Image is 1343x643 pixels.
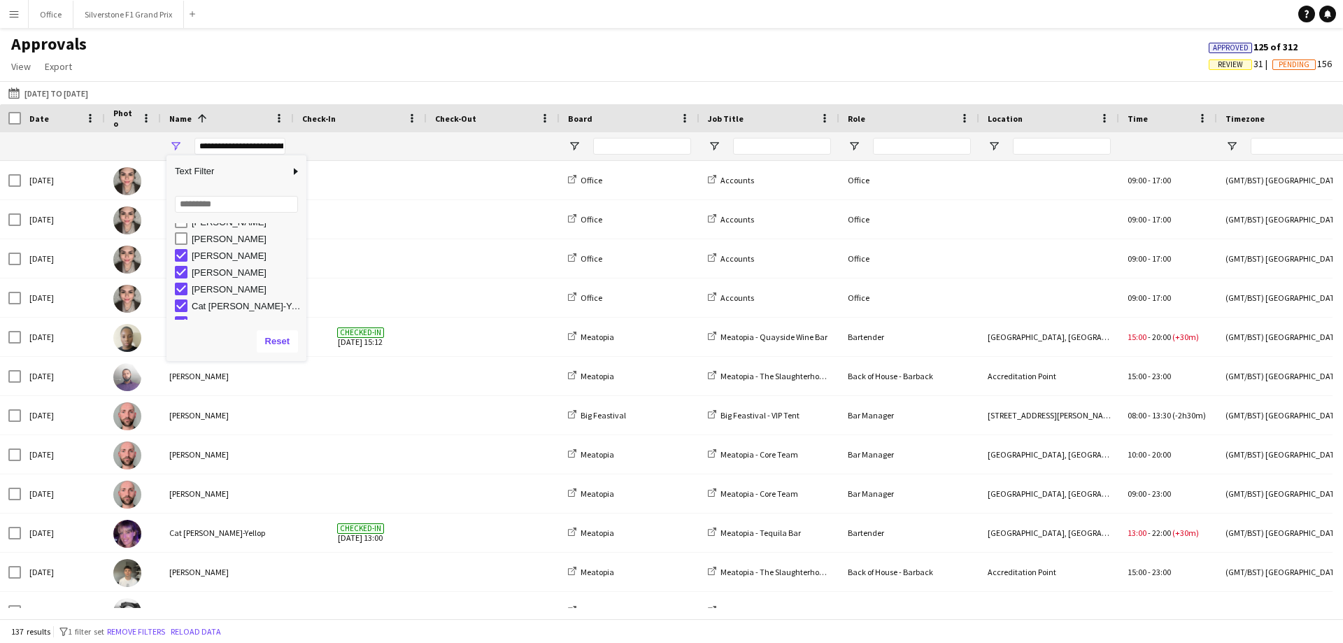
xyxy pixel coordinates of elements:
span: - [1148,528,1151,538]
div: [DATE] [21,278,105,317]
span: Time [1128,113,1148,124]
a: Accounts [708,175,754,185]
img: Carl Williams [113,441,141,469]
span: (-2h30m) [1172,410,1206,421]
span: Name [169,113,192,124]
button: [DATE] to [DATE] [6,85,91,101]
a: Meatopia - Tequila Bar [708,528,801,538]
span: Accounts [720,214,754,225]
span: 15:00 [1128,332,1146,342]
div: Event Coordinator [839,592,979,630]
span: 1 filter set [68,626,104,637]
div: [STREET_ADDRESS][PERSON_NAME] [979,396,1119,434]
a: Meatopia [568,528,614,538]
button: Open Filter Menu [169,140,182,153]
span: 09:00 [1128,253,1146,264]
span: Meatopia [581,488,614,499]
span: 08:00 [1128,410,1146,421]
input: Job Title Filter Input [733,138,831,155]
div: [DATE] [21,474,105,513]
span: Meatopia - Quayside Wine Bar [720,332,827,342]
div: Back of House - Barback [839,357,979,395]
div: [DATE] [21,318,105,356]
div: [DATE] [21,239,105,278]
span: Big Feastival - VIP Tent [720,410,800,421]
div: [DATE] [21,435,105,474]
img: Cat Gamblin-Yellop [113,520,141,548]
span: Meatopia [581,449,614,460]
div: [GEOGRAPHIC_DATA], [GEOGRAPHIC_DATA] [979,592,1119,630]
span: 20:00 [1152,332,1171,342]
span: Office [581,214,602,225]
button: Reset [257,330,298,353]
div: [PERSON_NAME] [192,267,302,278]
span: Date [29,113,49,124]
img: Carl Williams [113,481,141,509]
span: 13:30 [1152,410,1171,421]
span: Review [1218,60,1243,69]
a: Accounts [708,214,754,225]
input: Search filter values [175,196,298,213]
div: [DATE] [21,553,105,591]
div: [PERSON_NAME] [192,234,302,244]
a: Big Feastival [568,410,626,421]
img: Amela Subasic [113,167,141,195]
a: Meatopia - The Slaughterhouse BOH [708,567,850,577]
span: 23:00 [1152,371,1171,381]
div: Cat [PERSON_NAME]-Yellop [161,514,294,552]
div: [GEOGRAPHIC_DATA], [GEOGRAPHIC_DATA], [GEOGRAPHIC_DATA] [979,474,1119,513]
span: Meatopia [581,332,614,342]
img: cameron clarke [113,363,141,391]
span: 09:00 [1128,214,1146,225]
div: [PERSON_NAME] [161,318,294,356]
span: 23:00 [1152,488,1171,499]
div: [PERSON_NAME] [161,357,294,395]
button: Open Filter Menu [988,140,1000,153]
div: [DATE] [21,592,105,630]
div: [PERSON_NAME] [161,239,294,278]
a: Meatopia - Core Team [708,488,798,499]
span: Office [581,175,602,185]
span: - [1148,371,1151,381]
div: Bar Manager [839,474,979,513]
span: - [1148,488,1151,499]
span: 31 [1209,57,1272,70]
span: Timezone [1225,113,1265,124]
div: Office [839,200,979,239]
div: Office [839,278,979,317]
a: Office [568,253,602,264]
span: 13:00 [1128,528,1146,538]
span: 19:00 [1152,606,1171,616]
span: Meatopia - The Slaughterhouse BOH [720,371,850,381]
button: Remove filters [104,624,168,640]
span: 09:00 [1128,488,1146,499]
span: 09:00 [1128,292,1146,303]
span: 15:00 [1128,371,1146,381]
div: [PERSON_NAME] [161,200,294,239]
a: View [6,57,36,76]
button: Open Filter Menu [1225,140,1238,153]
a: Meatopia - The Slaughterhouse BOH [708,371,850,381]
span: - [1148,292,1151,303]
div: Cat [PERSON_NAME]-Yellop [192,301,302,311]
span: 17:00 [1152,253,1171,264]
span: [DATE] 15:12 [302,318,418,356]
span: Role [848,113,865,124]
div: Bartender [839,318,979,356]
img: Amela Subasic [113,246,141,274]
a: Big Feastival - VIP Tent [708,410,800,421]
div: [DATE] [21,357,105,395]
span: Meatopia - Core Team [720,449,798,460]
span: 17:00 [1152,175,1171,185]
div: [PERSON_NAME] [161,592,294,630]
span: - [1148,567,1151,577]
span: 07:00 [1128,606,1146,616]
span: Board [568,113,592,124]
span: 20:00 [1152,449,1171,460]
span: [GEOGRAPHIC_DATA] - Collection [720,606,839,616]
span: Accounts [720,253,754,264]
img: Carl Williams [113,402,141,430]
a: Meatopia - Quayside Wine Bar [708,332,827,342]
span: (+30m) [1172,528,1199,538]
img: Amela Subasic [113,206,141,234]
